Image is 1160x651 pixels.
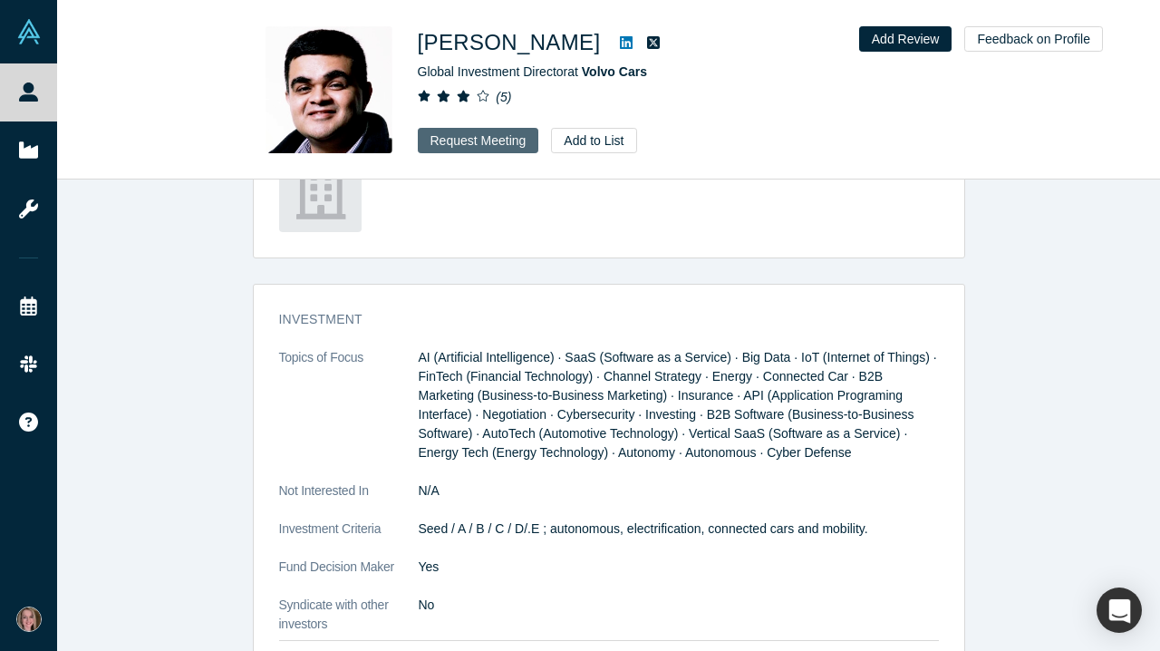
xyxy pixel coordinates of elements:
img: Alchemist Vault Logo [16,19,42,44]
dd: N/A [419,481,939,500]
img: Pratik Budhdev's Profile Image [266,26,392,153]
button: Add to List [551,128,636,153]
button: Request Meeting [418,128,539,153]
i: ( 5 ) [496,90,511,104]
img: Langdell Investments's Logo [279,150,362,232]
button: Add Review [859,26,952,52]
dt: Not Interested In [279,481,419,520]
dt: Investment Criteria [279,520,419,558]
dd: No [419,596,939,615]
a: Volvo Cars [582,64,647,79]
button: Feedback on Profile [964,26,1103,52]
p: Seed / A / B / C / D/.E ; autonomous, electrification, connected cars and mobility. [419,520,939,539]
dt: Topics of Focus [279,348,419,481]
dt: Syndicate with other investors [279,596,419,634]
dt: Fund Decision Maker [279,558,419,596]
div: [DATE] - [DATE] [805,150,938,232]
h1: [PERSON_NAME] [418,26,601,59]
img: Anna Fahey's Account [16,607,42,632]
span: AI (Artificial Intelligence) · SaaS (Software as a Service) · Big Data · IoT (Internet of Things)... [419,350,937,460]
h3: Investment [279,310,913,329]
dd: Yes [419,558,939,577]
span: Global Investment Director at [418,64,647,79]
